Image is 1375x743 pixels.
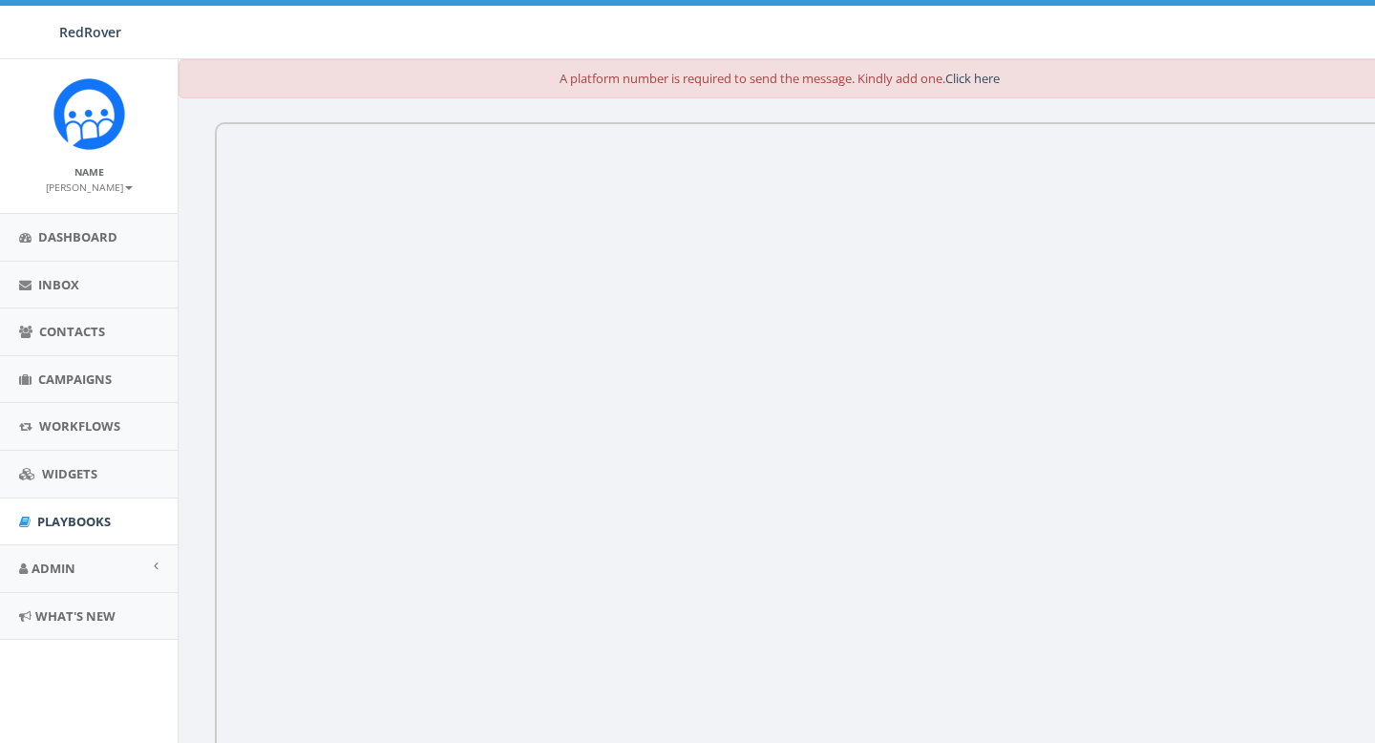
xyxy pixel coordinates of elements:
a: Click here [945,70,1000,87]
span: Contacts [39,323,105,340]
a: [PERSON_NAME] [46,178,133,195]
span: Campaigns [38,371,112,388]
img: Rally_Corp_Icon.png [53,78,125,150]
span: What's New [35,607,116,625]
span: RedRover [59,23,121,41]
span: Playbooks [37,513,111,530]
span: Workflows [39,417,120,435]
span: Widgets [42,465,97,482]
small: Name [74,165,104,179]
span: Admin [32,560,75,577]
small: [PERSON_NAME] [46,180,133,194]
span: Dashboard [38,228,117,245]
span: Inbox [38,276,79,293]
